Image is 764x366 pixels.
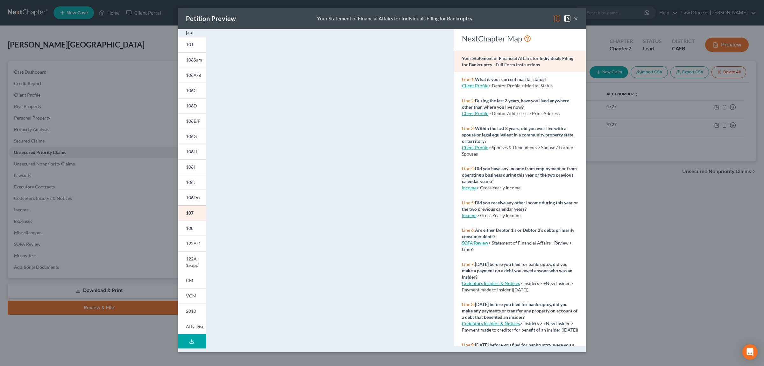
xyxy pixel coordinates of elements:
[462,126,573,144] strong: Within the last 8 years, did you ever live with a spouse or legal equivalent in a community prope...
[462,166,577,184] strong: Did you have any income from employment or from operating a business during this year or the two ...
[186,293,196,298] span: VCM
[462,281,520,286] a: Codebtors Insiders & Notices
[178,113,206,129] a: 106E/F
[186,118,200,124] span: 106E/F
[462,227,574,239] strong: Are either Debtor 1’s or Debtor 2’s debts primarily consumer debts?
[462,98,569,110] strong: During the last 3 years, have you lived anywhere other than where you live now?
[475,77,546,82] strong: What is your current marital status?
[186,164,195,170] span: 106I
[178,175,206,190] a: 106J
[462,145,488,150] a: Client Profile
[178,83,206,98] a: 106C
[186,241,201,246] span: 122A-1
[186,278,193,283] span: CM
[462,200,578,212] strong: Did you receive any other income during this year or the two previous calendar years?
[462,227,475,233] span: Line 6:
[462,126,475,131] span: Line 3:
[462,342,475,348] span: Line 9:
[462,185,477,190] a: Income
[462,321,578,333] span: > Insiders > +New Insider > Payment made to creditor for benefit of an insider ([DATE])
[462,83,488,88] a: Client Profile
[462,321,520,326] a: Codebtors Insiders & Notices
[462,342,574,360] strong: [DATE] before you filed for bankruptcy, were you a party in any lawsuit, court action, or adminis...
[178,251,206,273] a: 122A-1Supp
[477,213,520,218] span: > Gross Yearly Income
[186,29,194,37] img: expand-e0f6d898513216a626fdd78e52531dac95497ffd26381d4c15ee2fc46db09dca.svg
[553,15,561,22] img: map-eea8200ae884c6f1103ae1953ef3d486a96c86aabb227e865a55264e3737af1f.svg
[178,288,206,304] a: VCM
[186,88,197,93] span: 106C
[178,221,206,236] a: 108
[186,210,194,216] span: 107
[462,98,475,103] span: Line 2:
[462,240,488,245] a: SOFA Review
[462,302,475,307] span: Line 8:
[317,15,472,22] div: Your Statement of Financial Affairs for Individuals Filing for Bankruptcy
[462,261,572,280] strong: [DATE] before you filed for bankruptcy, did you make a payment on a debt you owed anyone who was ...
[178,304,206,319] a: 2010
[477,185,520,190] span: > Gross Yearly Income
[178,205,206,221] a: 107
[218,34,442,345] iframe: <object ng-attr-data='[URL][DOMAIN_NAME]' type='application/pdf' width='100%' height='975px'></ob...
[462,200,475,205] span: Line 5:
[488,111,560,116] span: > Debtor Addresses > Prior Address
[462,281,573,292] span: > Insiders > +New Insider > Payment made to insider ([DATE])
[178,190,206,205] a: 106Dec
[186,57,202,62] span: 106Sum
[178,68,206,83] a: 106A/B
[186,134,197,139] span: 106G
[574,15,578,22] button: ×
[462,213,477,218] a: Income
[186,149,197,154] span: 106H
[178,159,206,175] a: 106I
[462,302,577,320] strong: [DATE] before you filed for bankruptcy, did you make any payments or transfer any property on acc...
[178,37,206,52] a: 101
[186,103,197,108] span: 106D
[178,273,206,288] a: CM
[488,83,553,88] span: > Debtor Profile > Marital Status
[186,225,194,231] span: 108
[186,179,195,185] span: 106J
[462,33,578,44] div: NextChapter Map
[462,77,475,82] span: Line 1:
[178,144,206,159] a: 106H
[186,14,236,23] div: Petition Preview
[178,236,206,251] a: 122A-1
[186,308,196,314] span: 2010
[462,240,572,252] span: > Statement of Financial Affairs - Review > Line 6
[186,324,204,329] span: Atty Disc
[462,145,574,157] span: > Spouses & Dependents > Spouse / Former Spouses
[742,344,758,360] div: Open Intercom Messenger
[462,261,475,267] span: Line 7:
[178,52,206,68] a: 106Sum
[186,72,201,78] span: 106A/B
[178,98,206,113] a: 106D
[186,256,198,268] span: 122A-1Supp
[462,55,573,67] strong: Your Statement of Financial Affairs for Individuals Filing for Bankruptcy - Full Form Instructions
[462,166,475,171] span: Line 4:
[178,129,206,144] a: 106G
[563,15,571,22] img: help-close-5ba153eb36485ed6c1ea00a893f15db1cb9b99d6cae46e1a8edb6c62d00a1a76.svg
[186,195,202,200] span: 106Dec
[186,42,194,47] span: 101
[462,111,488,116] a: Client Profile
[178,319,206,334] a: Atty Disc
